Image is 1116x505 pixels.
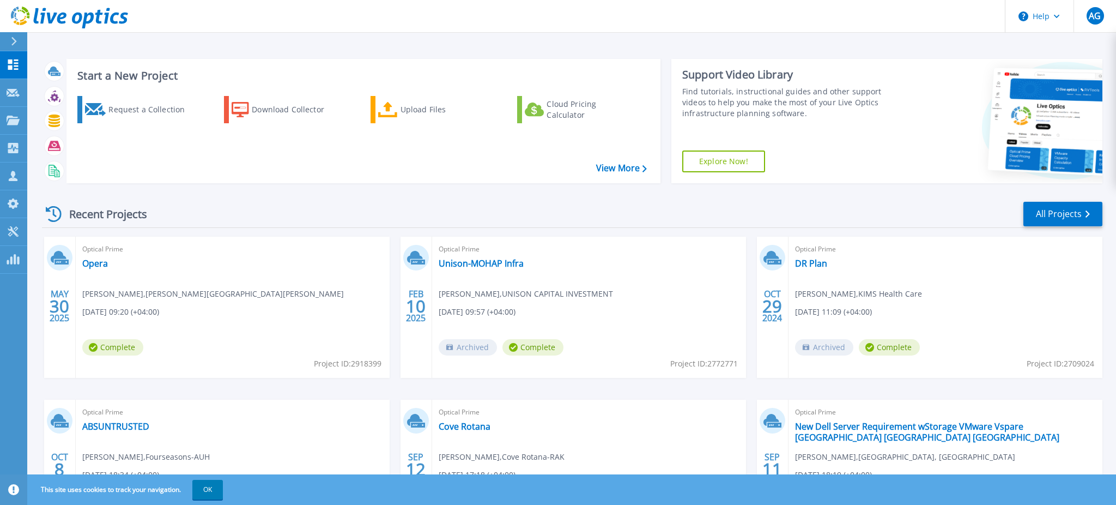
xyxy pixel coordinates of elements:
span: Optical Prime [439,243,739,255]
span: [PERSON_NAME] , [PERSON_NAME][GEOGRAPHIC_DATA][PERSON_NAME] [82,288,344,300]
span: Project ID: 2772771 [670,358,738,370]
a: DR Plan [795,258,827,269]
span: Optical Prime [795,243,1096,255]
span: [PERSON_NAME] , Fourseasons-AUH [82,451,210,463]
button: OK [192,480,223,500]
span: 30 [50,302,69,311]
a: Cove Rotana [439,421,490,432]
div: Support Video Library [682,68,903,82]
span: [DATE] 09:57 (+04:00) [439,306,515,318]
span: Optical Prime [439,406,739,418]
span: 10 [406,302,426,311]
div: Find tutorials, instructional guides and other support videos to help you make the most of your L... [682,86,903,119]
span: [PERSON_NAME] , KIMS Health Care [795,288,922,300]
a: New Dell Server Requirement wStorage VMware Vspare [GEOGRAPHIC_DATA] [GEOGRAPHIC_DATA] [GEOGRAPHI... [795,421,1096,443]
a: Request a Collection [77,96,199,123]
span: [PERSON_NAME] , UNISON CAPITAL INVESTMENT [439,288,613,300]
span: Project ID: 2709024 [1027,358,1094,370]
span: AG [1089,11,1101,20]
a: Opera [82,258,108,269]
span: [DATE] 18:19 (+04:00) [795,469,872,481]
span: Archived [439,339,497,356]
span: [DATE] 09:20 (+04:00) [82,306,159,318]
span: Archived [795,339,853,356]
div: OCT 2024 [49,449,70,489]
span: 29 [762,302,782,311]
a: Explore Now! [682,151,765,172]
div: OCT 2024 [762,286,783,326]
div: SEP 2024 [405,449,426,489]
div: Request a Collection [108,99,196,121]
span: [DATE] 11:09 (+04:00) [795,306,872,318]
span: Project ID: 2918399 [314,358,381,370]
a: Upload Files [371,96,492,123]
span: [DATE] 18:34 (+04:00) [82,469,159,481]
a: View More [596,163,647,173]
div: SEP 2024 [762,449,783,489]
div: Recent Projects [42,201,162,227]
a: Cloud Pricing Calculator [517,96,639,123]
div: Cloud Pricing Calculator [547,99,634,121]
span: Complete [502,339,563,356]
a: ABSUNTRUSTED [82,421,149,432]
a: All Projects [1023,202,1102,226]
div: FEB 2025 [405,286,426,326]
span: This site uses cookies to track your navigation. [30,480,223,500]
span: 8 [54,465,64,474]
span: 12 [406,465,426,474]
div: MAY 2025 [49,286,70,326]
a: Unison-MOHAP Infra [439,258,524,269]
span: Complete [82,339,143,356]
span: [PERSON_NAME] , Cove Rotana-RAK [439,451,565,463]
a: Download Collector [224,96,345,123]
span: Optical Prime [82,243,383,255]
span: [DATE] 17:18 (+04:00) [439,469,515,481]
span: [PERSON_NAME] , [GEOGRAPHIC_DATA], [GEOGRAPHIC_DATA] [795,451,1015,463]
span: 11 [762,465,782,474]
div: Download Collector [252,99,339,121]
h3: Start a New Project [77,70,646,82]
span: Optical Prime [82,406,383,418]
span: Optical Prime [795,406,1096,418]
div: Upload Files [401,99,488,121]
span: Complete [859,339,920,356]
